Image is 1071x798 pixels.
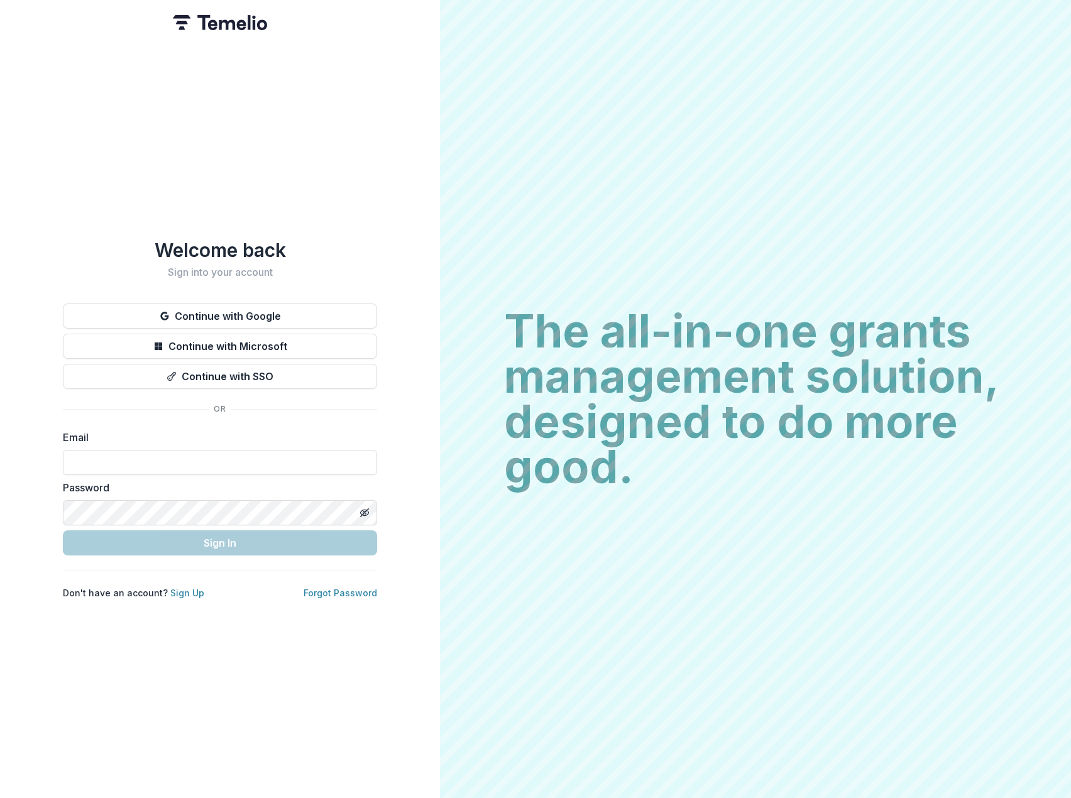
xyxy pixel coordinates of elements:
[63,334,377,359] button: Continue with Microsoft
[63,364,377,389] button: Continue with SSO
[63,239,377,261] h1: Welcome back
[63,480,370,495] label: Password
[63,430,370,445] label: Email
[170,588,204,598] a: Sign Up
[304,588,377,598] a: Forgot Password
[63,303,377,329] button: Continue with Google
[63,530,377,555] button: Sign In
[354,503,375,523] button: Toggle password visibility
[63,586,204,599] p: Don't have an account?
[173,15,267,30] img: Temelio
[63,266,377,278] h2: Sign into your account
